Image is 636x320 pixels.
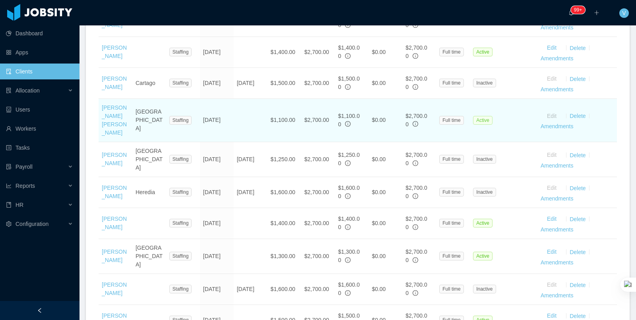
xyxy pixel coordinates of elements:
[102,216,127,230] a: [PERSON_NAME]
[200,208,234,239] td: [DATE]
[16,221,48,227] span: Configuration
[6,164,12,170] i: icon: file-protect
[301,68,335,99] td: $2,700.00
[268,239,301,274] td: $1,300.00
[413,193,418,199] span: info-circle
[338,152,360,166] span: $1,250.00
[405,75,427,90] span: $2,700.00
[439,116,463,125] span: Full time
[345,121,351,127] span: info-circle
[200,68,234,99] td: [DATE]
[6,140,73,156] a: icon: profileTasks
[594,10,599,15] i: icon: plus
[345,84,351,90] span: info-circle
[439,48,463,56] span: Full time
[301,208,335,239] td: $2,700.00
[413,224,418,230] span: info-circle
[439,155,463,164] span: Full time
[405,185,427,199] span: $2,700.00
[570,185,586,191] a: Delete
[473,116,493,125] span: Active
[6,102,73,118] a: icon: robotUsers
[268,142,301,177] td: $1,250.00
[268,177,301,208] td: $1,600.00
[473,48,493,56] span: Active
[132,239,166,274] td: [GEOGRAPHIC_DATA]
[6,202,12,208] i: icon: book
[473,285,496,293] span: Inactive
[439,79,463,87] span: Full time
[16,87,40,94] span: Allocation
[200,37,234,68] td: [DATE]
[169,155,192,164] span: Staffing
[405,44,427,59] span: $2,700.00
[372,286,386,292] span: $0.00
[568,10,574,15] i: icon: bell
[541,246,563,258] button: Edit
[372,156,386,162] span: $0.00
[102,185,127,199] a: [PERSON_NAME]
[541,42,563,54] button: Edit
[541,86,573,93] a: Amendments
[301,37,335,68] td: $2,700.00
[234,274,268,305] td: [DATE]
[372,189,386,195] span: $0.00
[200,239,234,274] td: [DATE]
[132,142,166,177] td: [GEOGRAPHIC_DATA]
[169,48,192,56] span: Staffing
[372,49,386,55] span: $0.00
[473,79,496,87] span: Inactive
[268,99,301,142] td: $1,100.00
[338,75,360,90] span: $1,500.00
[547,312,556,319] a: Edit
[345,290,351,296] span: info-circle
[547,249,556,255] a: Edit
[473,155,496,164] span: Inactive
[102,281,127,296] a: [PERSON_NAME]
[570,249,586,255] a: Delete
[6,88,12,93] i: icon: solution
[268,68,301,99] td: $1,500.00
[570,75,586,82] a: Delete
[301,239,335,274] td: $2,700.00
[169,219,192,227] span: Staffing
[570,152,586,158] a: Delete
[405,216,427,230] span: $2,700.00
[169,285,192,293] span: Staffing
[541,226,573,233] a: Amendments
[541,195,573,202] a: Amendments
[6,121,73,137] a: icon: userWorkers
[132,177,166,208] td: Heredia
[132,68,166,99] td: Cartago
[439,188,463,197] span: Full time
[338,281,360,296] span: $1,600.00
[541,149,563,162] button: Edit
[169,116,192,125] span: Staffing
[541,213,563,226] button: Edit
[547,216,556,222] a: Edit
[439,285,463,293] span: Full time
[405,281,427,296] span: $2,700.00
[473,252,493,260] span: Active
[541,55,573,62] a: Amendments
[405,113,427,127] span: $2,700.00
[268,37,301,68] td: $1,400.00
[132,99,166,142] td: [GEOGRAPHIC_DATA]
[169,79,192,87] span: Staffing
[16,183,35,189] span: Reports
[372,80,386,86] span: $0.00
[405,249,427,263] span: $2,700.00
[102,249,127,263] a: [PERSON_NAME]
[268,274,301,305] td: $1,600.00
[169,188,192,197] span: Staffing
[413,257,418,263] span: info-circle
[102,44,127,59] a: [PERSON_NAME]
[541,182,563,195] button: Edit
[6,25,73,41] a: icon: pie-chartDashboard
[6,44,73,60] a: icon: appstoreApps
[6,183,12,189] i: icon: line-chart
[622,8,626,18] span: V
[570,281,586,288] a: Delete
[413,84,418,90] span: info-circle
[16,202,23,208] span: HR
